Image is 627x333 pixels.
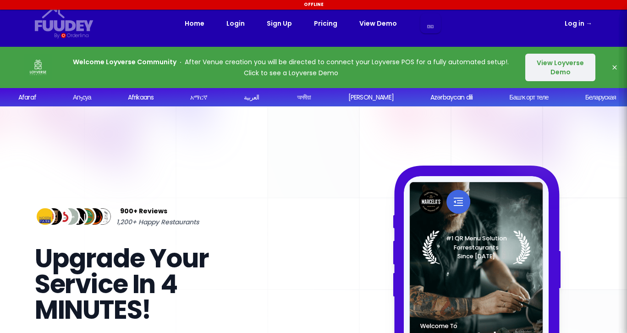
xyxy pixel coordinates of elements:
div: [PERSON_NAME] [348,93,394,102]
img: Review Img [35,206,55,227]
img: Review Img [43,206,64,227]
div: Аҧсуа [73,93,91,102]
div: Беларуская [585,93,616,102]
img: Review Img [76,206,97,227]
div: By [54,32,59,39]
div: Orderlina [67,32,88,39]
span: Upgrade Your Service In 4 MINUTES! [35,240,209,328]
div: Afaraf [18,93,36,102]
a: Login [226,18,245,29]
div: العربية [244,93,259,102]
div: Azərbaycan dili [430,93,473,102]
img: Review Img [60,206,80,227]
a: Pricing [314,18,337,29]
svg: {/* Added fill="currentColor" here */} {/* This rectangle defines the background. Its explicit fi... [35,7,93,32]
img: Review Img [68,206,88,227]
span: 900+ Reviews [120,205,167,216]
span: → [586,19,592,28]
a: Log in [565,18,592,29]
p: After Venue creation you will be directed to connect your Loyverse POS for a fully automated setu... [70,56,512,78]
a: Home [185,18,204,29]
img: Review Img [51,206,72,227]
span: 1,200+ Happy Restaurants [116,216,199,228]
img: Review Img [84,206,105,227]
div: অসমীয়া [297,93,311,102]
div: አማርኛ [190,93,207,102]
img: Review Img [92,206,113,227]
div: Offline [1,1,626,8]
button: View Loyverse Demo [525,54,595,81]
div: Башҡорт теле [509,93,548,102]
img: Laurel [422,230,531,264]
div: Afrikaans [127,93,153,102]
strong: Welcome Loyverse Community [73,57,176,67]
a: View Demo [359,18,397,29]
a: Sign Up [267,18,292,29]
